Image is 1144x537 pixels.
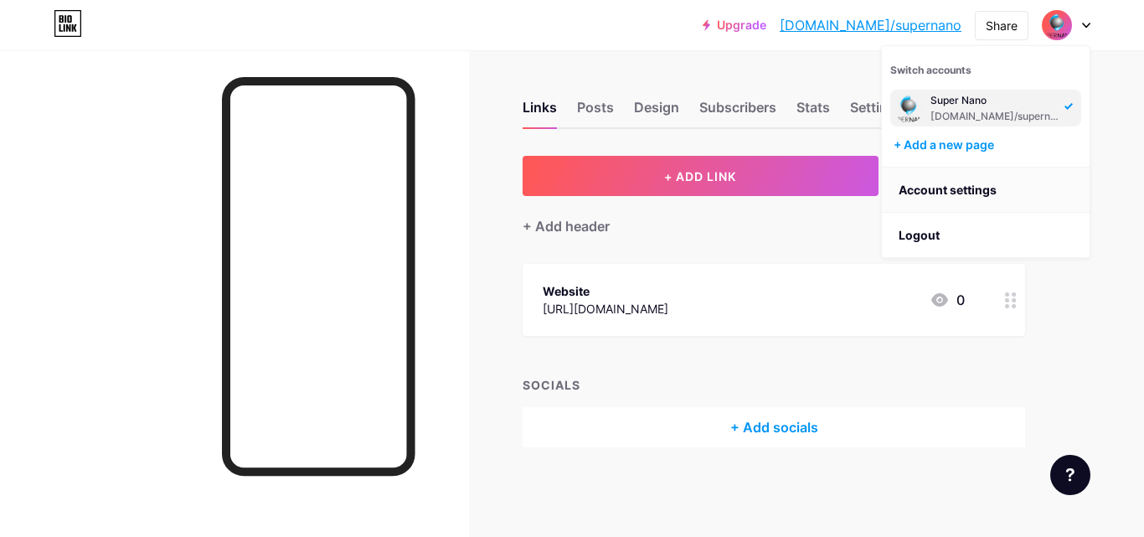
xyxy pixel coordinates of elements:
div: [DOMAIN_NAME]/supernano [930,110,1059,123]
div: Links [523,97,557,127]
div: Share [986,17,1018,34]
img: supernano [1044,12,1070,39]
div: Super Nano [930,94,1059,107]
div: Posts [577,97,614,127]
img: supernano [894,93,924,123]
div: + Add a new page [894,137,1081,153]
a: Upgrade [703,18,766,32]
li: Logout [882,213,1090,258]
a: [DOMAIN_NAME]/supernano [780,15,961,35]
div: Design [634,97,679,127]
div: Website [543,282,668,300]
div: + Add header [523,216,610,236]
a: Account settings [882,168,1090,213]
span: Switch accounts [890,64,971,76]
div: Stats [796,97,830,127]
div: Settings [850,97,904,127]
span: + ADD LINK [664,169,736,183]
div: SOCIALS [523,376,1025,394]
div: Subscribers [699,97,776,127]
div: 0 [930,290,965,310]
div: + Add socials [523,407,1025,447]
button: + ADD LINK [523,156,879,196]
div: [URL][DOMAIN_NAME] [543,300,668,318]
